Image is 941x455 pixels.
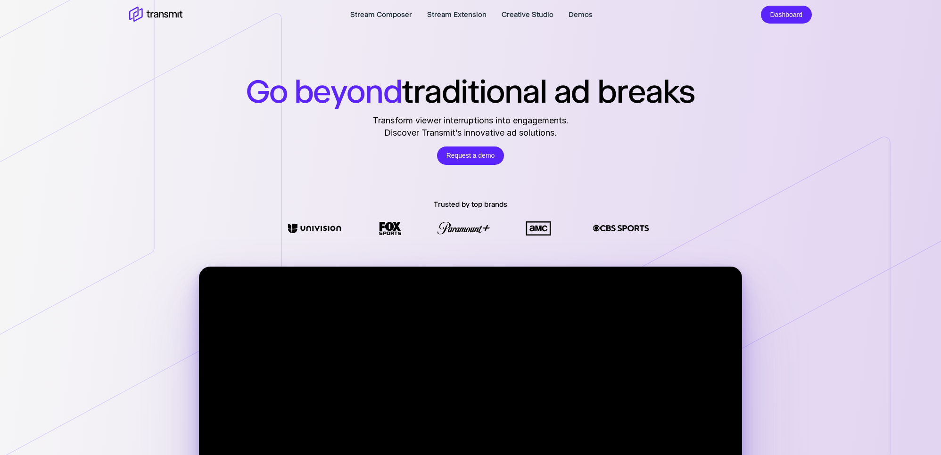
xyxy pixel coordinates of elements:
[437,146,504,165] a: Request a demo
[761,6,812,24] button: Dashboard
[246,72,695,111] h1: traditional ad breaks
[502,9,553,20] a: Creative Studio
[350,9,412,20] a: Stream Composer
[246,72,402,111] span: Go beyond
[373,114,569,127] span: Transform viewer interruptions into engagements.
[569,9,593,20] a: Demos
[434,199,507,210] p: Trusted by top brands
[427,9,487,20] a: Stream Extension
[373,127,569,139] span: Discover Transmit’s innovative ad solutions.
